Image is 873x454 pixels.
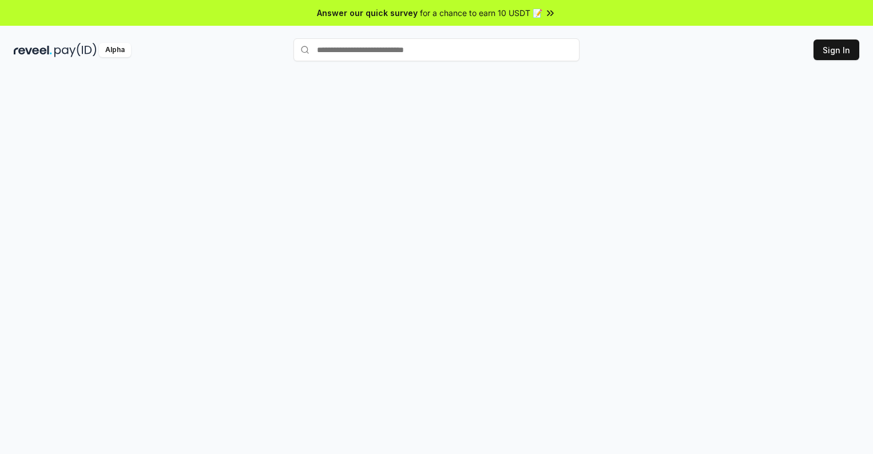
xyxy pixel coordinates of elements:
[814,40,859,60] button: Sign In
[54,43,97,57] img: pay_id
[317,7,418,19] span: Answer our quick survey
[99,43,131,57] div: Alpha
[420,7,542,19] span: for a chance to earn 10 USDT 📝
[14,43,52,57] img: reveel_dark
